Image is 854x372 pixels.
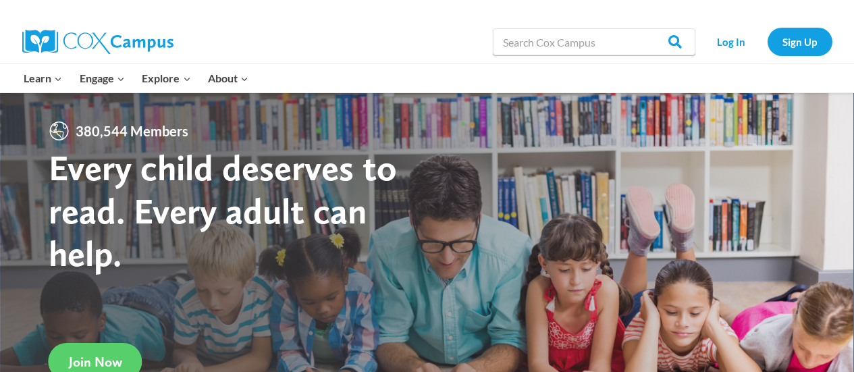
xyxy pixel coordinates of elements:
[768,28,832,55] a: Sign Up
[69,354,122,370] span: Join Now
[493,28,695,55] input: Search Cox Campus
[24,70,62,87] span: Learn
[49,146,397,275] strong: Every child deserves to read. Every adult can help.
[22,30,174,54] img: Cox Campus
[702,28,832,55] nav: Secondary Navigation
[16,64,257,92] nav: Primary Navigation
[702,28,761,55] a: Log In
[208,70,248,87] span: About
[70,120,194,142] span: 380,544 Members
[80,70,125,87] span: Engage
[142,70,190,87] span: Explore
